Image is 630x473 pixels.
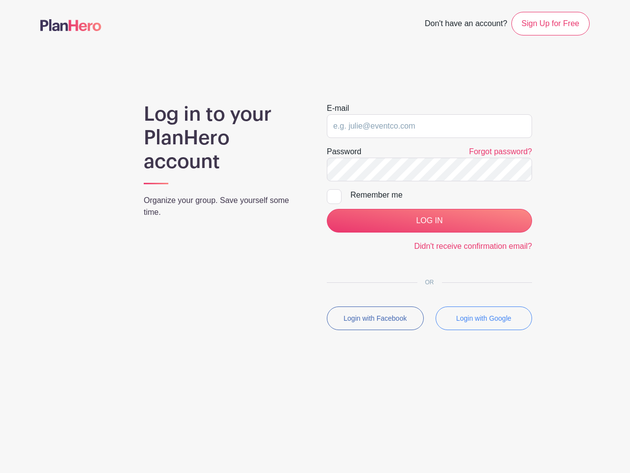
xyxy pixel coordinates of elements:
a: Sign Up for Free [511,12,590,35]
button: Login with Google [436,306,533,330]
input: e.g. julie@eventco.com [327,114,532,138]
input: LOG IN [327,209,532,233]
span: Don't have an account? [425,14,507,35]
small: Login with Google [456,314,511,322]
a: Forgot password? [469,147,532,156]
label: E-mail [327,102,349,114]
small: Login with Facebook [344,314,407,322]
img: logo-507f7623f17ff9eddc593b1ce0a138ce2505c220e1c5a4e2b4648c50719b7d32.svg [40,19,101,31]
h1: Log in to your PlanHero account [144,102,303,173]
span: OR [417,279,442,286]
p: Organize your group. Save yourself some time. [144,195,303,218]
button: Login with Facebook [327,306,424,330]
label: Password [327,146,361,158]
div: Remember me [350,189,532,201]
a: Didn't receive confirmation email? [414,242,532,250]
